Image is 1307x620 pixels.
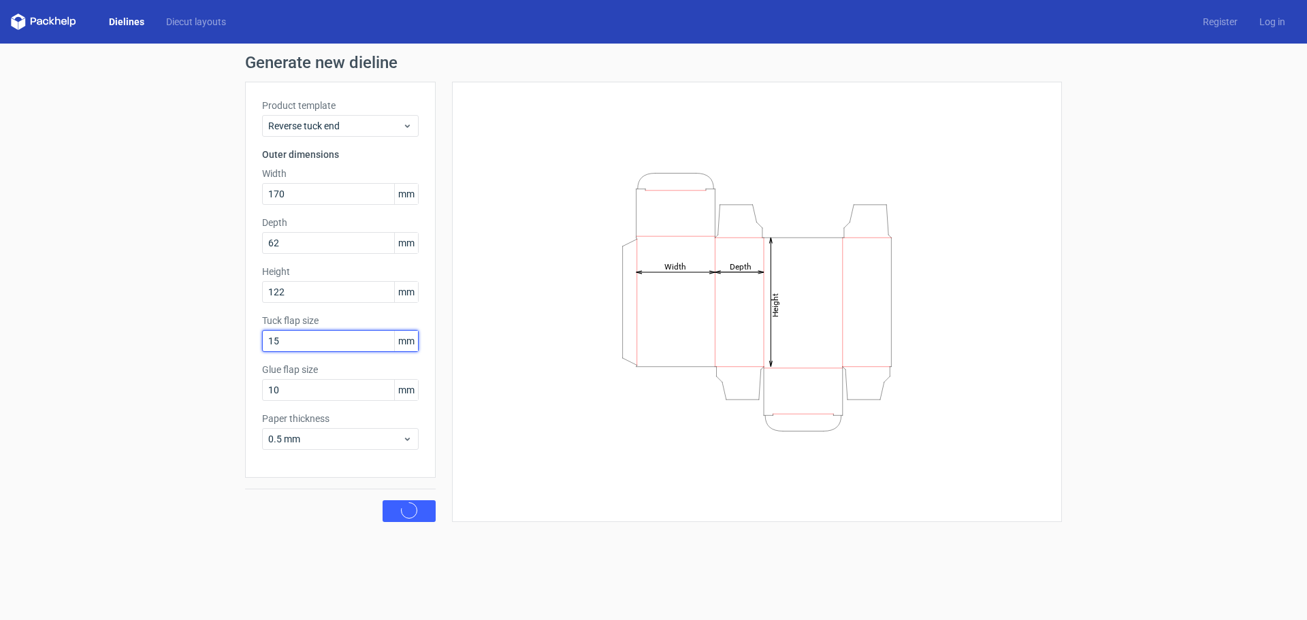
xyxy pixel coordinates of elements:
label: Paper thickness [262,412,419,425]
h3: Outer dimensions [262,148,419,161]
label: Depth [262,216,419,229]
a: Diecut layouts [155,15,237,29]
span: mm [394,331,418,351]
span: 0.5 mm [268,432,402,446]
span: mm [394,184,418,204]
label: Tuck flap size [262,314,419,327]
label: Glue flap size [262,363,419,376]
a: Register [1192,15,1248,29]
a: Dielines [98,15,155,29]
a: Log in [1248,15,1296,29]
tspan: Height [771,293,780,316]
span: Reverse tuck end [268,119,402,133]
span: mm [394,380,418,400]
label: Product template [262,99,419,112]
label: Height [262,265,419,278]
span: mm [394,233,418,253]
tspan: Width [664,261,686,271]
span: mm [394,282,418,302]
h1: Generate new dieline [245,54,1062,71]
label: Width [262,167,419,180]
tspan: Depth [730,261,752,271]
